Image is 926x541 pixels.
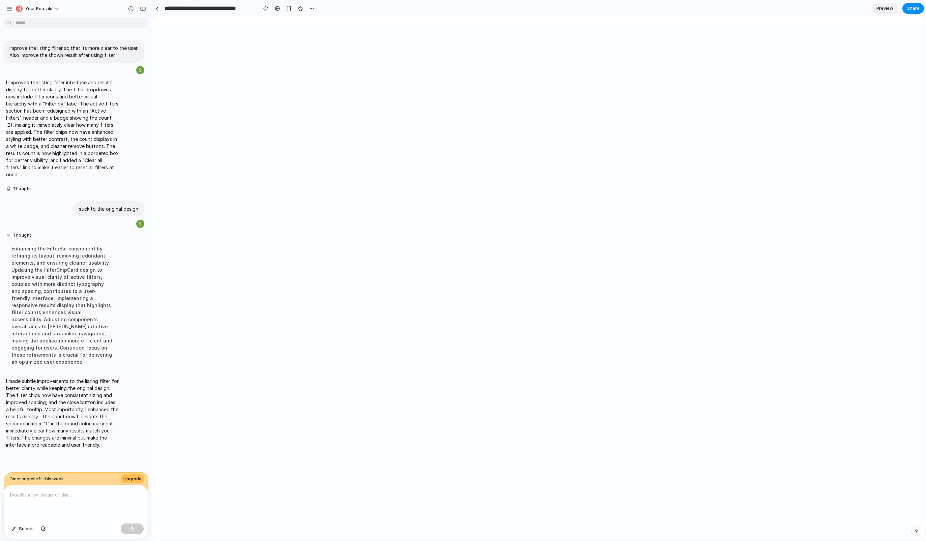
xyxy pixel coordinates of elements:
span: Select [19,525,33,532]
button: Your Rentals [13,3,63,14]
p: Improve the listing filter so that its more clear to the user. Also improve the shown result afte... [9,44,138,59]
p: I improved the listing filter interface and results display for better clarity. The filter dropdo... [6,79,119,178]
button: Share [902,3,924,14]
a: Upgrade [121,474,144,484]
span: 3 message s left this week [10,476,64,482]
span: Upgrade [123,476,142,482]
span: Share [907,5,920,12]
div: Enhancing the FilterBar component by refining its layout, removing redundant elements, and ensuri... [6,241,119,369]
button: Select [8,523,36,534]
span: Your Rentals [25,5,52,12]
p: I made subtle improvements to the listing filter for better clarity while keeping the original de... [6,378,119,448]
a: Preview [871,3,898,14]
p: stick to the original design [79,205,138,212]
span: Preview [876,5,893,12]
